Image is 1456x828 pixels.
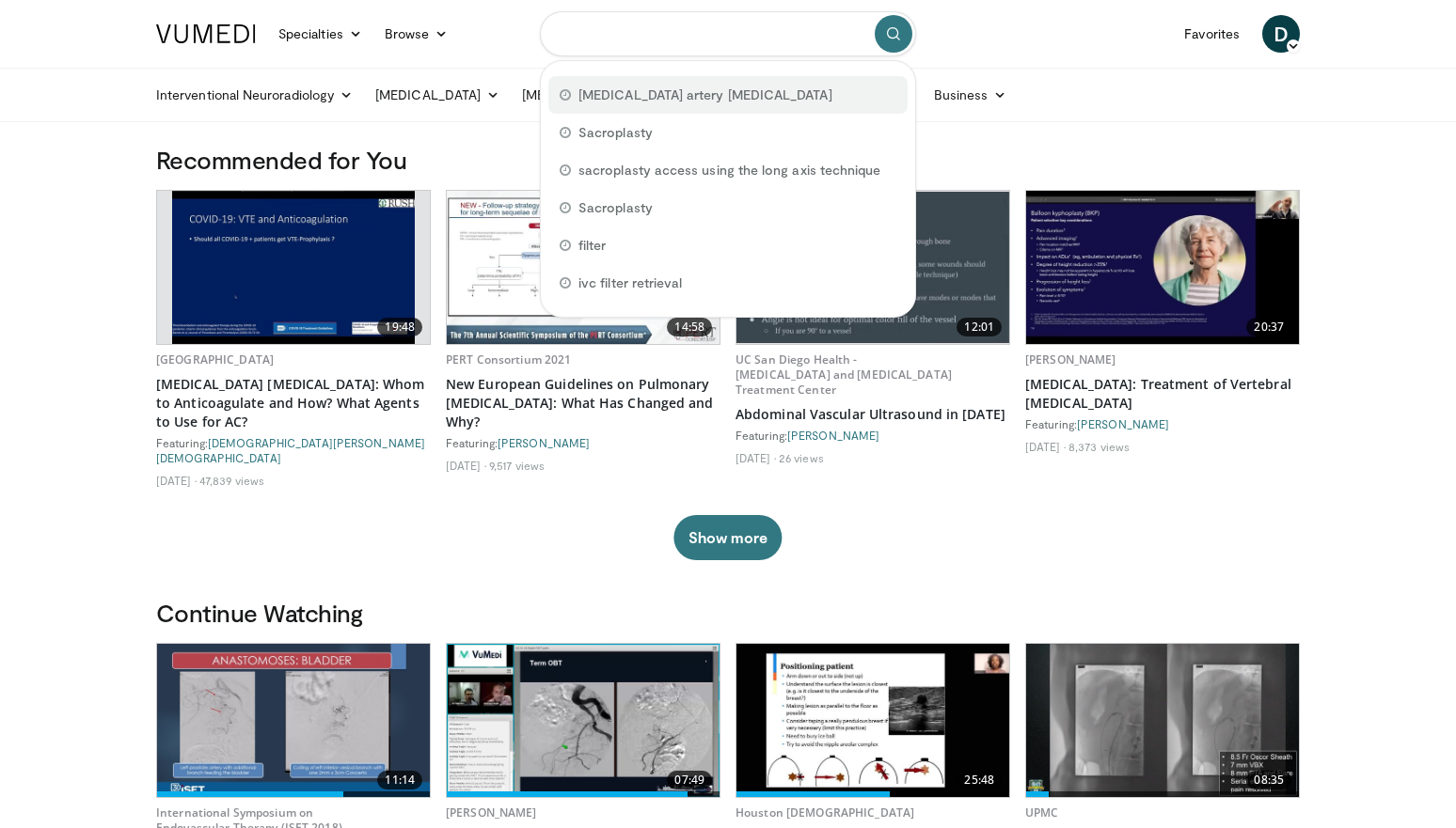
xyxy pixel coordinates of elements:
a: PERT Consortium 2021 [446,352,571,367]
img: 3c97ac38-eb4b-4672-81f7-dfdbc966889e.620x360_q85_upscale.jpg [1026,644,1299,797]
span: 12:01 [957,318,1002,336]
a: [PERSON_NAME] [446,805,537,820]
input: Search topics, interventions [540,11,916,56]
a: 19:48 [157,191,430,344]
a: New European Guidelines on Pulmonary [MEDICAL_DATA]: What Has Changed and Why? [446,375,720,431]
span: sacroplasty access using the long axis technique [578,161,880,180]
span: 14:58 [667,318,712,336]
a: [MEDICAL_DATA] [MEDICAL_DATA]: Whom to Anticoagulate and How? What Agents to Use for AC? [156,375,431,431]
img: 87d6478d-9eb7-451c-bc32-9910938eb8e5.620x360_q85_upscale.jpg [736,644,1009,797]
div: Featuring: [446,435,720,450]
a: 07:49 [447,644,720,797]
a: 14:58 [447,191,720,344]
span: filter [578,236,606,255]
a: D [1262,15,1300,53]
h3: Continue Watching [156,598,1300,628]
a: Abdominal Vascular Ultrasound in [DATE] [736,405,1010,424]
a: UC San Diego Health - [MEDICAL_DATA] and [MEDICAL_DATA] Treatment Center [736,352,952,398]
li: 9,517 views [489,458,545,473]
a: Browse [373,15,460,53]
a: [MEDICAL_DATA] [364,76,511,114]
span: [MEDICAL_DATA] artery [MEDICAL_DATA] [578,86,832,104]
a: [MEDICAL_DATA] [MEDICAL_DATA] [511,76,767,114]
li: 26 views [779,450,824,465]
a: [PERSON_NAME] [787,429,879,442]
a: [PERSON_NAME] [1077,417,1169,430]
a: [DEMOGRAPHIC_DATA][PERSON_NAME][DEMOGRAPHIC_DATA] [156,436,425,464]
a: 20:37 [1026,191,1299,344]
a: [PERSON_NAME] [1025,352,1116,367]
span: 19:48 [377,318,422,336]
span: 08:35 [1246,771,1291,789]
a: Business [923,76,1019,114]
span: 20:37 [1246,318,1291,336]
a: Specialties [267,15,373,53]
li: [DATE] [446,458,486,473]
img: 19d6f46f-fc51-4bbe-aa3f-ab0c4992aa3b.620x360_q85_upscale.jpg [172,191,415,344]
img: 45fd5efb-1554-4152-b318-db22fed5cc06.620x360_q85_upscale.jpg [157,644,430,797]
span: Sacroplasty [578,198,653,217]
span: Sacroplasty [578,123,653,142]
li: 8,373 views [1068,439,1130,454]
a: Interventional Neuroradiology [145,76,364,114]
li: [DATE] [1025,439,1066,454]
span: 25:48 [957,771,1002,789]
a: [MEDICAL_DATA]: Treatment of Vertebral [MEDICAL_DATA] [1025,375,1300,413]
span: 11:14 [377,771,422,789]
div: Featuring: [156,435,431,465]
img: 0c0338ca-5dd8-4346-a5ad-18bcc17889a0.620x360_q85_upscale.jpg [447,191,720,344]
div: Featuring: [736,428,1010,443]
h3: Recommended for You [156,145,1300,175]
a: 08:35 [1026,644,1299,797]
a: 25:48 [736,644,1009,797]
a: [GEOGRAPHIC_DATA] [156,352,274,367]
img: VuMedi Logo [156,24,256,43]
a: Favorites [1173,15,1251,53]
a: UPMC [1025,805,1058,820]
li: 47,839 views [199,473,264,488]
span: 07:49 [667,771,712,789]
a: Houston [DEMOGRAPHIC_DATA] [736,805,914,820]
li: [DATE] [156,473,197,488]
a: [PERSON_NAME] [498,436,590,449]
li: [DATE] [736,450,776,465]
img: 88f04e57-750a-4675-bc5d-f50e31c94da6.620x360_q85_upscale.jpg [447,644,720,797]
div: Featuring: [1025,416,1300,431]
a: 11:14 [157,644,430,797]
span: ivc filter retrieval [578,273,682,292]
img: 0cae8376-61df-4d0e-94d1-d9dddb55642e.620x360_q85_upscale.jpg [1026,191,1299,344]
button: Show more [673,515,782,560]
